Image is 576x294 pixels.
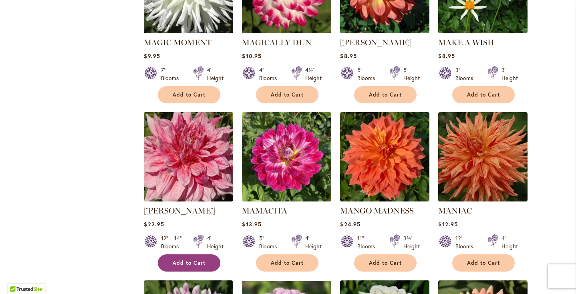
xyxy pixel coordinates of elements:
span: Add to Cart [369,91,402,98]
div: 3" Blooms [455,66,478,82]
div: 3½' Height [403,234,420,250]
button: Add to Cart [452,254,515,272]
button: Add to Cart [452,86,515,103]
img: Maniac [438,112,528,201]
a: MAMACITA [242,206,287,215]
span: Add to Cart [467,91,500,98]
div: 11" Blooms [357,234,380,250]
span: Add to Cart [173,91,205,98]
a: MAGICALLY DUN [242,27,331,35]
button: Add to Cart [256,254,318,272]
div: 12" – 14" Blooms [161,234,183,250]
a: MAKE A WISH [438,27,528,35]
img: Mamacita [242,112,331,201]
a: Maniac [438,195,528,203]
span: Add to Cart [173,260,205,266]
span: $12.95 [438,220,457,228]
div: 12" Blooms [455,234,478,250]
span: Add to Cart [467,260,500,266]
button: Add to Cart [158,254,220,272]
a: MAKE A WISH [438,38,494,47]
a: MAGICALLY DUN [242,38,312,47]
button: Add to Cart [158,86,220,103]
img: Mango Madness [340,112,429,201]
a: Mango Madness [340,195,429,203]
div: 7" Blooms [161,66,183,82]
a: [PERSON_NAME] [144,206,215,215]
a: MANIAC [438,206,472,215]
div: 4" Blooms [259,66,282,82]
div: 4' Height [207,66,224,82]
div: 4½' Height [305,66,322,82]
div: 4' Height [501,234,518,250]
a: [PERSON_NAME] [340,38,411,47]
img: MAKI [144,112,233,201]
div: 4' Height [207,234,224,250]
a: MANGO MADNESS [340,206,414,215]
span: $8.95 [340,52,356,60]
a: MAI TAI [340,27,429,35]
a: Mamacita [242,195,331,203]
span: $9.95 [144,52,160,60]
div: 3' Height [501,66,518,82]
button: Add to Cart [354,86,417,103]
button: Add to Cart [256,86,318,103]
div: 5" Blooms [357,66,380,82]
div: 4' Height [305,234,322,250]
div: 5" Blooms [259,234,282,250]
span: Add to Cart [369,260,402,266]
span: $24.95 [340,220,360,228]
a: MAKI [144,195,233,203]
button: Add to Cart [354,254,417,272]
span: $22.95 [144,220,164,228]
span: Add to Cart [271,91,304,98]
span: Add to Cart [271,260,304,266]
div: 5' Height [403,66,420,82]
a: MAGIC MOMENT [144,38,211,47]
a: MAGIC MOMENT [144,27,233,35]
span: $10.95 [242,52,261,60]
span: $8.95 [438,52,455,60]
span: $13.95 [242,220,261,228]
iframe: Launch Accessibility Center [6,266,28,288]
